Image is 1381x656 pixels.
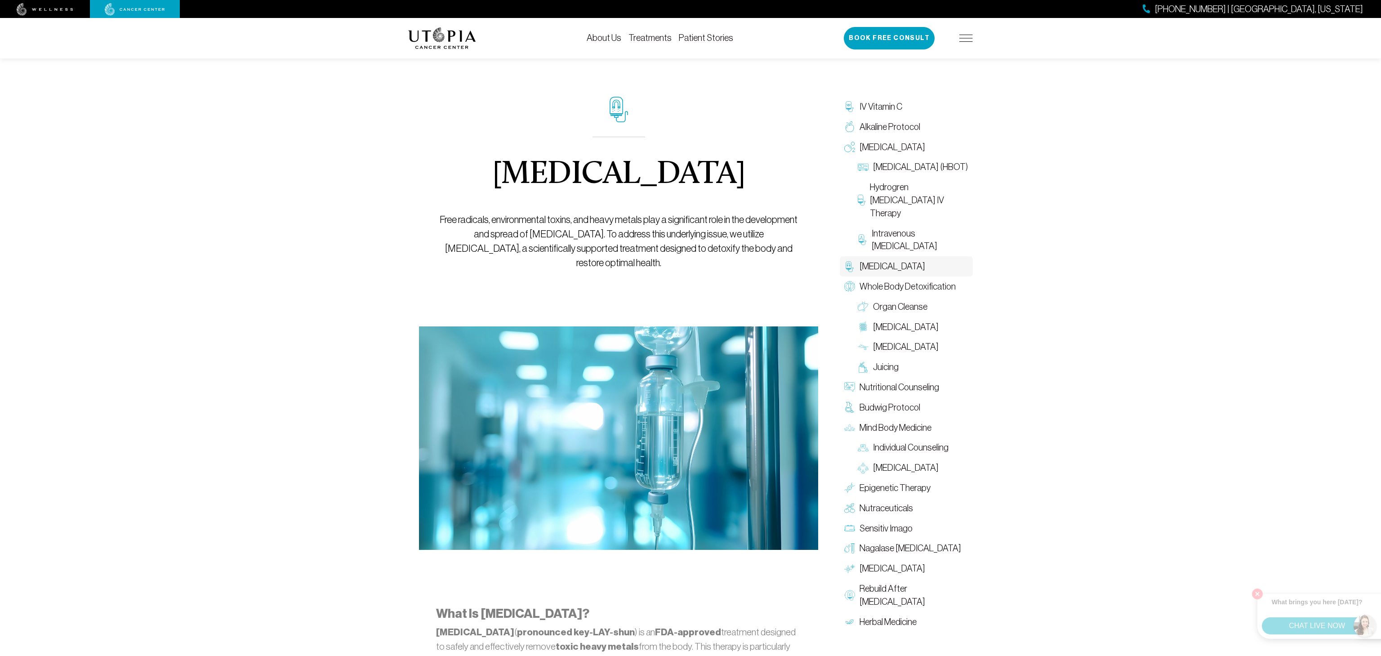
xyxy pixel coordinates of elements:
img: Oxygen Therapy [844,142,855,152]
span: Juicing [873,361,899,374]
strong: toxic heavy metals [556,641,639,652]
span: Nagalase [MEDICAL_DATA] [860,542,961,555]
a: Mind Body Medicine [840,418,973,438]
span: Intravenous [MEDICAL_DATA] [872,227,968,253]
a: Patient Stories [679,33,733,43]
img: Sensitiv Imago [844,523,855,534]
span: Mind Body Medicine [860,421,931,434]
img: Whole Body Detoxification [844,281,855,292]
img: logo [408,27,476,49]
a: Nutritional Counseling [840,377,973,397]
img: Mind Body Medicine [844,422,855,433]
span: [MEDICAL_DATA] (HBOT) [873,161,968,174]
a: Herbal Medicine [840,612,973,632]
img: Chelation Therapy [419,326,818,550]
span: Sensitiv Imago [860,522,913,535]
span: Budwig Protocol [860,401,920,414]
span: [MEDICAL_DATA] [860,141,925,154]
h1: [MEDICAL_DATA] [492,159,745,191]
a: Juicing [853,357,973,377]
a: Sensitiv Imago [840,518,973,539]
a: [MEDICAL_DATA] [853,337,973,357]
a: Budwig Protocol [840,397,973,418]
span: [MEDICAL_DATA] [860,562,925,575]
img: Hyperbaric Oxygen Therapy (HBOT) [858,162,869,173]
a: Individual Counseling [853,437,973,458]
a: [MEDICAL_DATA] [853,317,973,337]
span: [MEDICAL_DATA] [873,321,939,334]
img: Epigenetic Therapy [844,482,855,493]
span: [MEDICAL_DATA] [873,340,939,353]
a: Treatments [628,33,672,43]
img: Hydrogren Peroxide IV Therapy [858,195,865,205]
span: Epigenetic Therapy [860,482,931,495]
a: [MEDICAL_DATA] [840,558,973,579]
img: Colon Therapy [858,321,869,332]
span: IV Vitamin C [860,100,902,113]
a: IV Vitamin C [840,97,973,117]
img: icon-hamburger [959,35,973,42]
a: [MEDICAL_DATA] [840,137,973,157]
span: Alkaline Protocol [860,120,920,134]
img: cancer center [105,3,165,16]
span: Organ Cleanse [873,300,927,313]
img: Nutraceuticals [844,503,855,513]
strong: pronounced key-LAY-shun [517,626,635,638]
img: Organ Cleanse [858,301,869,312]
a: [MEDICAL_DATA] (HBOT) [853,157,973,177]
span: [MEDICAL_DATA] [860,260,925,273]
span: [PHONE_NUMBER] | [GEOGRAPHIC_DATA], [US_STATE] [1155,3,1363,16]
span: [MEDICAL_DATA] [873,461,939,474]
span: Herbal Medicine [860,616,917,629]
a: Hydrogren [MEDICAL_DATA] IV Therapy [853,177,973,223]
img: wellness [17,3,73,16]
a: Rebuild After [MEDICAL_DATA] [840,579,973,612]
img: icon [610,97,628,122]
img: Hyperthermia [844,563,855,574]
a: Alkaline Protocol [840,117,973,137]
img: IV Vitamin C [844,101,855,112]
img: Alkaline Protocol [844,121,855,132]
img: Individual Counseling [858,442,869,453]
img: Group Therapy [858,463,869,473]
a: Epigenetic Therapy [840,478,973,498]
a: [PHONE_NUMBER] | [GEOGRAPHIC_DATA], [US_STATE] [1143,3,1363,16]
a: Nutraceuticals [840,498,973,518]
img: Nutritional Counseling [844,382,855,393]
a: Whole Body Detoxification [840,277,973,297]
img: Herbal Medicine [844,616,855,627]
a: [MEDICAL_DATA] [853,458,973,478]
strong: FDA-approved [655,626,721,638]
a: [MEDICAL_DATA] [840,256,973,277]
img: Juicing [858,362,869,373]
strong: What Is [MEDICAL_DATA]? [436,606,589,621]
strong: [MEDICAL_DATA] [436,626,514,638]
a: Intravenous [MEDICAL_DATA] [853,223,973,257]
a: About Us [587,33,621,43]
img: Lymphatic Massage [858,342,869,353]
p: Free radicals, environmental toxins, and heavy metals play a significant role in the development ... [440,213,798,270]
img: Rebuild After Chemo [844,590,855,601]
img: Budwig Protocol [844,402,855,413]
a: Nagalase [MEDICAL_DATA] [840,538,973,558]
img: Chelation Therapy [844,261,855,272]
span: Whole Body Detoxification [860,280,956,293]
img: Intravenous Ozone Therapy [858,234,867,245]
span: Hydrogren [MEDICAL_DATA] IV Therapy [870,181,968,219]
span: Rebuild After [MEDICAL_DATA] [860,582,968,608]
span: Nutritional Counseling [860,381,939,394]
button: Book Free Consult [844,27,935,49]
span: Individual Counseling [873,441,949,454]
img: Nagalase Blood Test [844,543,855,554]
a: Organ Cleanse [853,297,973,317]
span: Nutraceuticals [860,502,913,515]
